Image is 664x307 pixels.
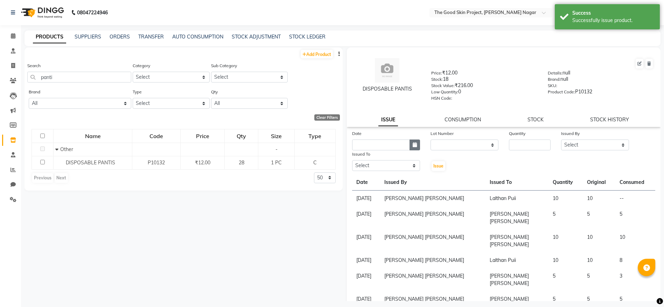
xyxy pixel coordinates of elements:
[445,116,481,123] a: CONSUMPTION
[352,191,380,207] td: [DATE]
[548,83,557,89] label: SKU:
[380,191,486,207] td: [PERSON_NAME] [PERSON_NAME]
[485,229,548,252] td: [PERSON_NAME] [PERSON_NAME]
[133,130,180,142] div: Code
[133,89,142,95] label: Type
[615,268,655,291] td: 3
[548,206,583,229] td: 5
[380,206,486,229] td: [PERSON_NAME] [PERSON_NAME]
[110,34,130,40] a: ORDERS
[548,174,583,191] th: Quantity
[33,31,66,43] a: PRODUCTS
[354,85,421,93] div: DISPOSABLE PANTIS
[232,34,281,40] a: STOCK ADJUSTMENT
[352,151,370,157] label: Issued To
[485,174,548,191] th: Issued To
[572,17,655,24] div: Successfully issue product.
[615,191,655,207] td: --
[148,159,165,166] span: P10132
[431,76,537,85] div: 18
[548,88,653,98] div: P10132
[172,34,223,40] a: AUTO CONSUMPTION
[375,58,399,83] img: avatar
[27,72,131,83] input: Search by product name or code
[314,114,340,121] div: Clear Filters
[561,130,580,137] label: Issued By
[431,70,442,76] label: Price:
[18,3,66,22] img: logo
[352,206,380,229] td: [DATE]
[60,146,73,152] span: Other
[548,69,653,79] div: null
[485,206,548,229] td: [PERSON_NAME] [PERSON_NAME]
[27,63,41,69] label: Search
[352,174,380,191] th: Date
[431,82,537,92] div: ₹216.00
[211,63,237,69] label: Sub Category
[352,252,380,268] td: [DATE]
[485,191,548,207] td: Lalthan Puii
[380,174,486,191] th: Issued By
[583,229,615,252] td: 10
[259,130,294,142] div: Size
[615,206,655,229] td: 5
[583,206,615,229] td: 5
[431,83,455,89] label: Stock Value:
[548,191,583,207] td: 10
[380,268,486,291] td: [PERSON_NAME] [PERSON_NAME]
[54,130,132,142] div: Name
[431,89,458,95] label: Low Quantity:
[432,161,445,171] button: Issue
[615,252,655,268] td: 8
[75,34,101,40] a: SUPPLIERS
[548,89,575,95] label: Product Code:
[509,130,525,137] label: Quantity
[548,268,583,291] td: 5
[195,159,210,166] span: ₹12.00
[583,252,615,268] td: 10
[271,159,282,166] span: 1 PC
[289,34,326,40] a: STOCK LEDGER
[615,229,655,252] td: 10
[527,116,544,123] a: STOCK
[239,159,244,166] span: 28
[77,3,108,22] b: 08047224946
[431,95,452,101] label: HSN Code:
[583,268,615,291] td: 5
[431,88,537,98] div: 0
[66,159,115,166] span: DISPOSABLE PANTIS
[225,130,258,142] div: Qty
[548,252,583,268] td: 10
[380,252,486,268] td: [PERSON_NAME] [PERSON_NAME]
[615,174,655,191] th: Consumed
[301,50,333,58] a: Add Product
[433,163,443,169] span: Issue
[181,130,224,142] div: Price
[380,229,486,252] td: [PERSON_NAME] [PERSON_NAME]
[138,34,164,40] a: TRANSFER
[29,89,40,95] label: Brand
[548,76,560,83] label: Brand:
[378,114,398,126] a: ISSUE
[431,76,443,83] label: Stock:
[590,116,629,123] a: STOCK HISTORY
[548,70,562,76] label: Details:
[485,268,548,291] td: [PERSON_NAME] [PERSON_NAME]
[583,174,615,191] th: Original
[572,9,655,17] div: Success
[313,159,317,166] span: C
[583,191,615,207] td: 10
[55,146,60,152] span: Collapse Row
[352,268,380,291] td: [DATE]
[352,130,362,137] label: Date
[133,63,150,69] label: Category
[275,146,278,152] span: -
[295,130,335,142] div: Type
[485,252,548,268] td: Lalthan Puii
[211,89,218,95] label: Qty
[352,229,380,252] td: [DATE]
[548,76,653,85] div: null
[431,69,537,79] div: ₹12.00
[548,229,583,252] td: 10
[431,130,454,137] label: Lot Number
